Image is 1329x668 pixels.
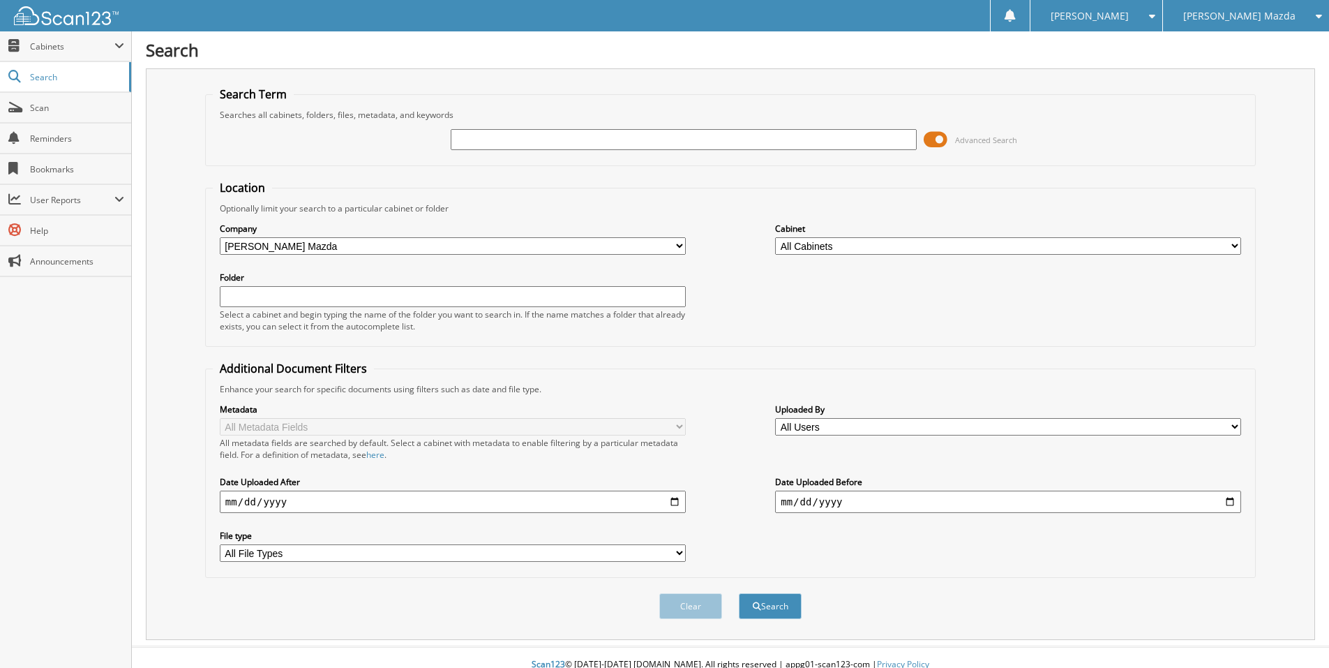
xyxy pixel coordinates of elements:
div: Enhance your search for specific documents using filters such as date and file type. [213,383,1248,395]
span: Announcements [30,255,124,267]
label: Company [220,223,686,235]
legend: Additional Document Filters [213,361,374,376]
span: Bookmarks [30,163,124,175]
label: Cabinet [775,223,1241,235]
label: Metadata [220,403,686,415]
div: Searches all cabinets, folders, files, metadata, and keywords [213,109,1248,121]
a: here [366,449,384,461]
input: end [775,491,1241,513]
span: Cabinets [30,40,114,52]
legend: Location [213,180,272,195]
label: Date Uploaded Before [775,476,1241,488]
legend: Search Term [213,87,294,102]
label: File type [220,530,686,542]
span: User Reports [30,194,114,206]
span: Reminders [30,133,124,144]
img: scan123-logo-white.svg [14,6,119,25]
label: Uploaded By [775,403,1241,415]
span: Help [30,225,124,237]
h1: Search [146,38,1315,61]
button: Search [739,593,802,619]
input: start [220,491,686,513]
div: Optionally limit your search to a particular cabinet or folder [213,202,1248,214]
span: [PERSON_NAME] [1051,12,1129,20]
span: Advanced Search [955,135,1017,145]
label: Date Uploaded After [220,476,686,488]
span: [PERSON_NAME] Mazda [1183,12,1296,20]
button: Clear [659,593,722,619]
span: Search [30,71,122,83]
div: Select a cabinet and begin typing the name of the folder you want to search in. If the name match... [220,309,686,332]
span: Scan [30,102,124,114]
label: Folder [220,272,686,283]
div: All metadata fields are searched by default. Select a cabinet with metadata to enable filtering b... [220,437,686,461]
